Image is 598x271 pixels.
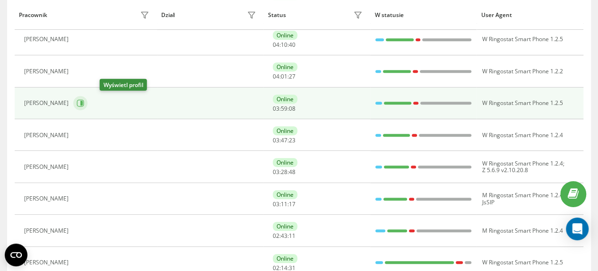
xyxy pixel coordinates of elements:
[24,100,71,106] div: [PERSON_NAME]
[289,105,295,113] span: 08
[24,164,71,170] div: [PERSON_NAME]
[482,198,494,206] span: JsSIP
[281,41,287,49] span: 10
[268,12,286,18] div: Status
[281,200,287,208] span: 11
[161,12,174,18] div: Dział
[273,126,297,135] div: Online
[289,72,295,80] span: 27
[273,190,297,199] div: Online
[273,136,279,144] span: 03
[482,67,563,75] span: W Ringostat Smart Phone 1.2.2
[482,166,528,174] span: Z 5.6.9 v2.10.20.8
[24,227,71,234] div: [PERSON_NAME]
[281,105,287,113] span: 59
[24,259,71,266] div: [PERSON_NAME]
[289,200,295,208] span: 17
[100,79,147,91] div: Wyświetl profil
[5,244,27,266] button: Open CMP widget
[481,12,579,18] div: User Agent
[273,95,297,104] div: Online
[289,136,295,144] span: 23
[24,68,71,75] div: [PERSON_NAME]
[19,12,47,18] div: Pracownik
[273,201,295,208] div: : :
[273,62,297,71] div: Online
[273,254,297,263] div: Online
[273,233,295,239] div: : :
[273,105,279,113] span: 03
[566,218,589,240] div: Open Intercom Messenger
[482,99,563,107] span: W Ringostat Smart Phone 1.2.5
[289,232,295,240] span: 11
[281,232,287,240] span: 43
[273,222,297,231] div: Online
[273,105,295,112] div: : :
[273,41,279,49] span: 04
[273,232,279,240] span: 02
[482,227,563,235] span: M Ringostat Smart Phone 1.2.4
[273,42,295,48] div: : :
[273,72,279,80] span: 04
[281,136,287,144] span: 47
[24,36,71,43] div: [PERSON_NAME]
[374,12,472,18] div: W statusie
[273,200,279,208] span: 03
[289,168,295,176] span: 48
[482,159,563,167] span: W Ringostat Smart Phone 1.2.4
[482,191,563,199] span: M Ringostat Smart Phone 1.2.4
[482,35,563,43] span: W Ringostat Smart Phone 1.2.5
[273,158,297,167] div: Online
[273,31,297,40] div: Online
[273,168,279,176] span: 03
[281,168,287,176] span: 28
[289,41,295,49] span: 40
[281,72,287,80] span: 01
[482,258,563,266] span: W Ringostat Smart Phone 1.2.5
[24,132,71,139] div: [PERSON_NAME]
[273,169,295,175] div: : :
[273,73,295,80] div: : :
[273,137,295,144] div: : :
[24,195,71,202] div: [PERSON_NAME]
[482,131,563,139] span: W Ringostat Smart Phone 1.2.4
